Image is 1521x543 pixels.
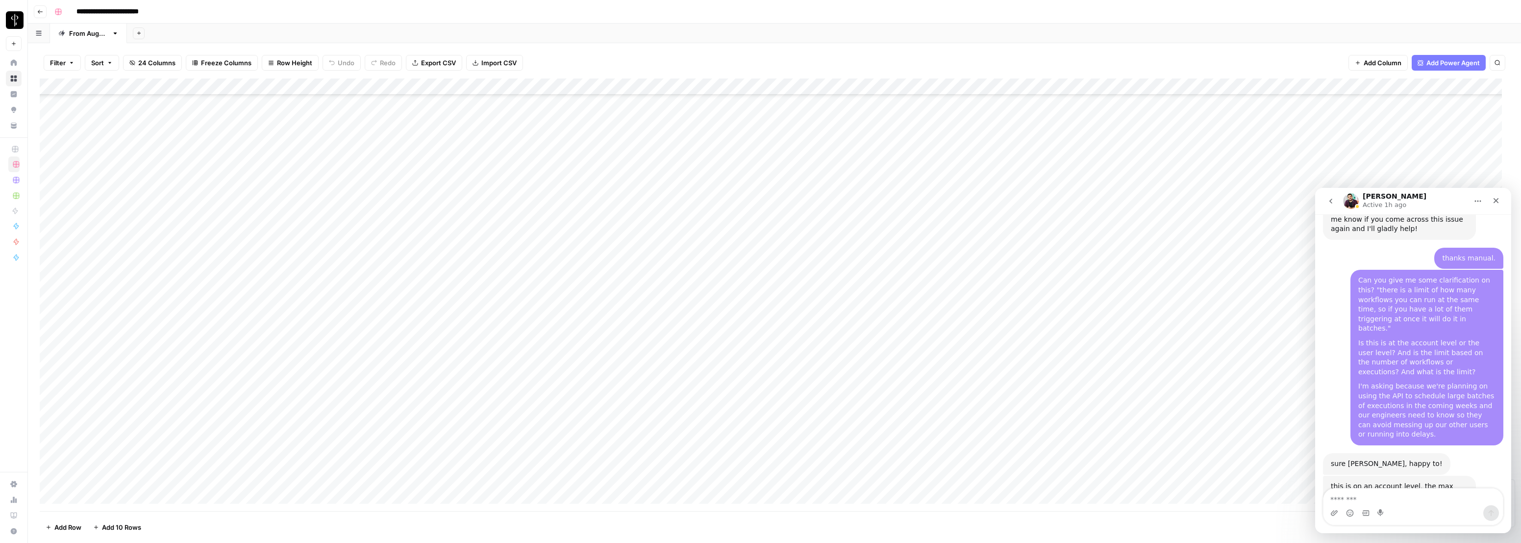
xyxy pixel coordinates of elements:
[466,55,523,71] button: Import CSV
[8,288,188,360] div: Manuel says…
[277,58,312,68] span: Row Height
[6,102,22,118] a: Opportunities
[85,55,119,71] button: Sort
[91,58,104,68] span: Sort
[54,522,81,532] span: Add Row
[6,118,22,133] a: Your Data
[6,508,22,523] a: Learning Hub
[380,58,396,68] span: Redo
[44,55,81,71] button: Filter
[123,55,182,71] button: 24 Columns
[186,55,258,71] button: Freeze Columns
[62,321,70,329] button: Start recording
[1412,55,1486,71] button: Add Power Agent
[201,58,251,68] span: Freeze Columns
[168,317,184,333] button: Send a message…
[69,28,108,38] div: From [DATE]
[338,58,354,68] span: Undo
[6,11,24,29] img: LP Production Workloads Logo
[8,288,161,338] div: this is on an account level, the max execution limit is 60 at the same time. So its not really ba...
[6,86,22,102] a: Insights
[6,523,22,539] button: Help + Support
[138,58,175,68] span: 24 Columns
[6,55,22,71] a: Home
[40,519,87,535] button: Add Row
[1364,58,1401,68] span: Add Column
[421,58,456,68] span: Export CSV
[87,519,147,535] button: Add 10 Rows
[6,492,22,508] a: Usage
[6,8,22,32] button: Workspace: LP Production Workloads
[50,58,66,68] span: Filter
[365,55,402,71] button: Redo
[406,55,462,71] button: Export CSV
[1315,188,1511,533] iframe: Intercom live chat
[15,321,23,329] button: Upload attachment
[1348,55,1408,71] button: Add Column
[47,321,54,329] button: Gif picker
[262,55,319,71] button: Row Height
[1426,58,1480,68] span: Add Power Agent
[481,58,517,68] span: Import CSV
[102,522,141,532] span: Add 10 Rows
[323,55,361,71] button: Undo
[6,71,22,86] a: Browse
[8,301,188,317] textarea: Message…
[31,321,39,329] button: Emoji picker
[50,24,127,43] a: From [DATE]
[6,476,22,492] a: Settings
[16,294,153,332] div: this is on an account level, the max execution limit is 60 at the same time. So its not really ba...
